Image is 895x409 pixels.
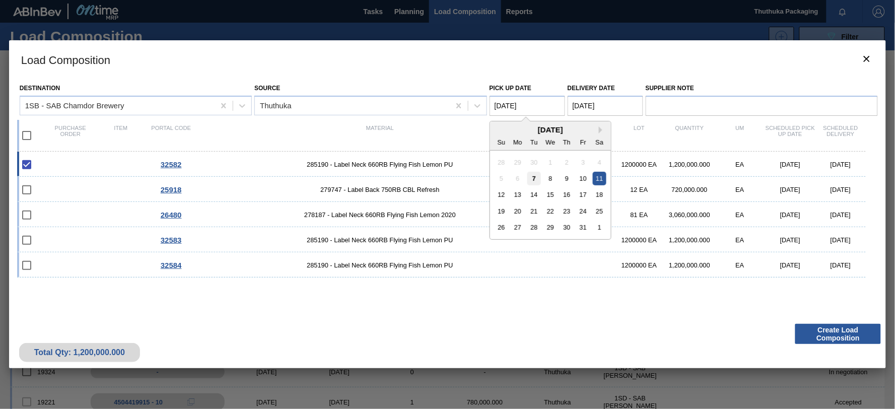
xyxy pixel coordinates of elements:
[161,160,182,169] span: 32582
[161,211,182,219] span: 26480
[568,96,643,116] input: mm/dd/yyyy
[576,188,590,201] div: Choose Friday, October 17th, 2025
[576,221,590,234] div: Choose Friday, October 31st, 2025
[490,125,611,134] div: [DATE]
[765,211,815,219] div: [DATE]
[254,85,280,92] label: Source
[146,125,196,146] div: Portal code
[765,186,815,193] div: [DATE]
[715,236,765,244] div: EA
[664,261,715,269] div: 1,200,000.000
[527,204,541,218] div: Choose Tuesday, October 21st, 2025
[495,172,508,185] div: Not available Sunday, October 5th, 2025
[664,236,715,244] div: 1,200,000.000
[543,172,557,185] div: Choose Wednesday, October 8th, 2025
[715,211,765,219] div: EA
[815,211,866,219] div: [DATE]
[161,236,182,244] span: 32583
[576,204,590,218] div: Choose Friday, October 24th, 2025
[765,236,815,244] div: [DATE]
[715,186,765,193] div: EA
[576,135,590,149] div: Fr
[560,155,574,169] div: Not available Thursday, October 2nd, 2025
[146,261,196,269] div: Go to Order
[664,161,715,168] div: 1,200,000.000
[527,155,541,169] div: Not available Tuesday, September 30th, 2025
[9,40,886,79] h3: Load Composition
[560,135,574,149] div: Th
[196,186,564,193] span: 279747 - Label Back 750RB CBL Refresh
[765,261,815,269] div: [DATE]
[493,154,607,236] div: month 2025-10
[161,261,182,269] span: 32584
[527,221,541,234] div: Choose Tuesday, October 28th, 2025
[490,85,532,92] label: Pick up Date
[25,101,124,110] div: 1SB - SAB Chamdor Brewery
[815,125,866,146] div: Scheduled Delivery
[495,188,508,201] div: Choose Sunday, October 12th, 2025
[196,211,564,219] span: 278187 - Label Neck 660RB Flying Fish Lemon 2020
[196,261,564,269] span: 285190 - Label Neck 660RB Flying Fish Lemon PU
[664,211,715,219] div: 3,060,000.000
[196,125,564,146] div: Material
[568,85,615,92] label: Delivery Date
[765,161,815,168] div: [DATE]
[527,135,541,149] div: Tu
[146,236,196,244] div: Go to Order
[527,172,541,185] div: Choose Tuesday, October 7th, 2025
[560,221,574,234] div: Choose Thursday, October 30th, 2025
[815,186,866,193] div: [DATE]
[560,188,574,201] div: Choose Thursday, October 16th, 2025
[511,155,524,169] div: Not available Monday, September 29th, 2025
[664,186,715,193] div: 720,000.000
[543,204,557,218] div: Choose Wednesday, October 22nd, 2025
[614,261,664,269] div: 1200000 EA
[664,125,715,146] div: Quantity
[196,236,564,244] span: 285190 - Label Neck 660RB Flying Fish Lemon PU
[715,161,765,168] div: EA
[543,135,557,149] div: We
[146,211,196,219] div: Go to Order
[576,172,590,185] div: Choose Friday, October 10th, 2025
[511,172,524,185] div: Not available Monday, October 6th, 2025
[593,155,606,169] div: Not available Saturday, October 4th, 2025
[765,125,815,146] div: Scheduled Pick up Date
[511,188,524,201] div: Choose Monday, October 13th, 2025
[543,221,557,234] div: Choose Wednesday, October 29th, 2025
[593,188,606,201] div: Choose Saturday, October 18th, 2025
[614,186,664,193] div: 12 EA
[715,125,765,146] div: UM
[614,125,664,146] div: Lot
[614,161,664,168] div: 1200000 EA
[96,125,146,146] div: Item
[543,188,557,201] div: Choose Wednesday, October 15th, 2025
[527,188,541,201] div: Choose Tuesday, October 14th, 2025
[490,96,565,116] input: mm/dd/yyyy
[495,221,508,234] div: Choose Sunday, October 26th, 2025
[614,236,664,244] div: 1200000 EA
[599,126,606,133] button: Next Month
[511,204,524,218] div: Choose Monday, October 20th, 2025
[560,172,574,185] div: Choose Thursday, October 9th, 2025
[20,85,60,92] label: Destination
[593,221,606,234] div: Choose Saturday, November 1st, 2025
[795,324,881,344] button: Create Load Composition
[495,135,508,149] div: Su
[815,236,866,244] div: [DATE]
[815,261,866,269] div: [DATE]
[815,161,866,168] div: [DATE]
[593,204,606,218] div: Choose Saturday, October 25th, 2025
[45,125,96,146] div: Purchase order
[560,204,574,218] div: Choose Thursday, October 23rd, 2025
[646,81,878,96] label: Supplier Note
[495,155,508,169] div: Not available Sunday, September 28th, 2025
[614,211,664,219] div: 81 EA
[495,204,508,218] div: Choose Sunday, October 19th, 2025
[593,135,606,149] div: Sa
[593,172,606,185] div: Choose Saturday, October 11th, 2025
[511,221,524,234] div: Choose Monday, October 27th, 2025
[146,185,196,194] div: Go to Order
[146,160,196,169] div: Go to Order
[27,348,132,357] div: Total Qty: 1,200,000.000
[161,185,182,194] span: 25918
